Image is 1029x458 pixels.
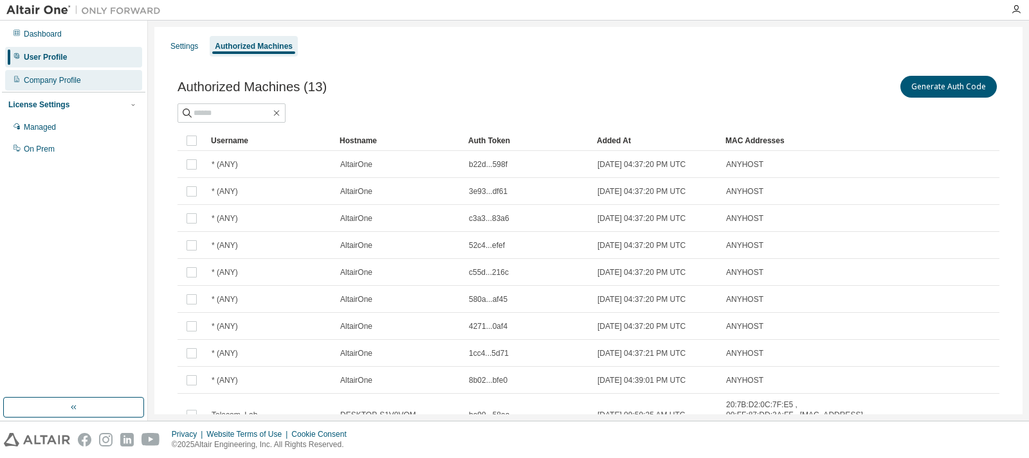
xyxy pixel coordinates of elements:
span: * (ANY) [212,294,238,304]
span: [DATE] 04:37:20 PM UTC [597,240,686,251]
span: ANYHOST [726,240,763,251]
span: 52c4...efef [469,240,505,251]
div: Hostname [340,130,458,151]
span: [DATE] 04:37:20 PM UTC [597,186,686,197]
span: ANYHOST [726,294,763,304]
div: Username [211,130,329,151]
span: ANYHOST [726,267,763,277]
img: facebook.svg [78,433,91,446]
span: AltairOne [340,213,372,224]
span: [DATE] 04:37:20 PM UTC [597,267,686,277]
span: c55d...216c [469,267,509,277]
span: ANYHOST [726,213,763,224]
img: linkedin.svg [120,433,134,446]
span: * (ANY) [212,348,238,358]
button: Generate Auth Code [900,76,997,98]
span: AltairOne [340,348,372,358]
span: [DATE] 04:37:21 PM UTC [597,348,686,358]
span: 4271...0af4 [469,321,507,331]
span: [DATE] 04:39:01 PM UTC [597,375,686,385]
div: User Profile [24,52,67,62]
div: Privacy [172,429,206,439]
span: 8b02...bfe0 [469,375,507,385]
div: Authorized Machines [215,41,293,51]
p: © 2025 Altair Engineering, Inc. All Rights Reserved. [172,439,354,450]
span: * (ANY) [212,186,238,197]
span: AltairOne [340,321,372,331]
span: b22d...598f [469,159,507,170]
span: ANYHOST [726,186,763,197]
div: Cookie Consent [291,429,354,439]
span: AltairOne [340,159,372,170]
span: 3e93...df61 [469,186,507,197]
span: [DATE] 09:59:25 AM UTC [597,410,686,420]
span: * (ANY) [212,159,238,170]
span: * (ANY) [212,267,238,277]
span: 20:7B:D2:0C:7F:E5 , 00:FF:87:DD:3A:FF , [MAC_ADDRESS] , [MAC_ADDRESS] , [MAC_ADDRESS] [726,400,864,430]
span: ba99...58aa [469,410,509,420]
span: * (ANY) [212,240,238,251]
span: [DATE] 04:37:20 PM UTC [597,159,686,170]
span: ANYHOST [726,321,763,331]
img: altair_logo.svg [4,433,70,446]
span: 580a...af45 [469,294,507,304]
span: [DATE] 04:37:20 PM UTC [597,321,686,331]
div: Company Profile [24,75,81,85]
span: DESKTOP-S1V0VQM [340,410,416,420]
img: Altair One [6,4,167,17]
span: * (ANY) [212,375,238,385]
span: [DATE] 04:37:20 PM UTC [597,294,686,304]
span: AltairOne [340,375,372,385]
div: Website Terms of Use [206,429,291,439]
div: Dashboard [24,29,62,39]
span: ANYHOST [726,348,763,358]
span: 1cc4...5d71 [469,348,509,358]
span: ANYHOST [726,159,763,170]
img: instagram.svg [99,433,113,446]
span: [DATE] 04:37:20 PM UTC [597,213,686,224]
div: MAC Addresses [725,130,864,151]
img: youtube.svg [141,433,160,446]
span: * (ANY) [212,213,238,224]
span: AltairOne [340,240,372,251]
div: Settings [170,41,198,51]
span: Telecom_Lab [212,410,257,420]
span: c3a3...83a6 [469,213,509,224]
span: ANYHOST [726,375,763,385]
span: * (ANY) [212,321,238,331]
div: Added At [597,130,715,151]
div: License Settings [8,100,69,110]
span: AltairOne [340,267,372,277]
span: AltairOne [340,186,372,197]
div: On Prem [24,144,55,154]
div: Managed [24,122,56,132]
span: AltairOne [340,294,372,304]
div: Auth Token [468,130,587,151]
span: Authorized Machines (13) [178,80,327,94]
